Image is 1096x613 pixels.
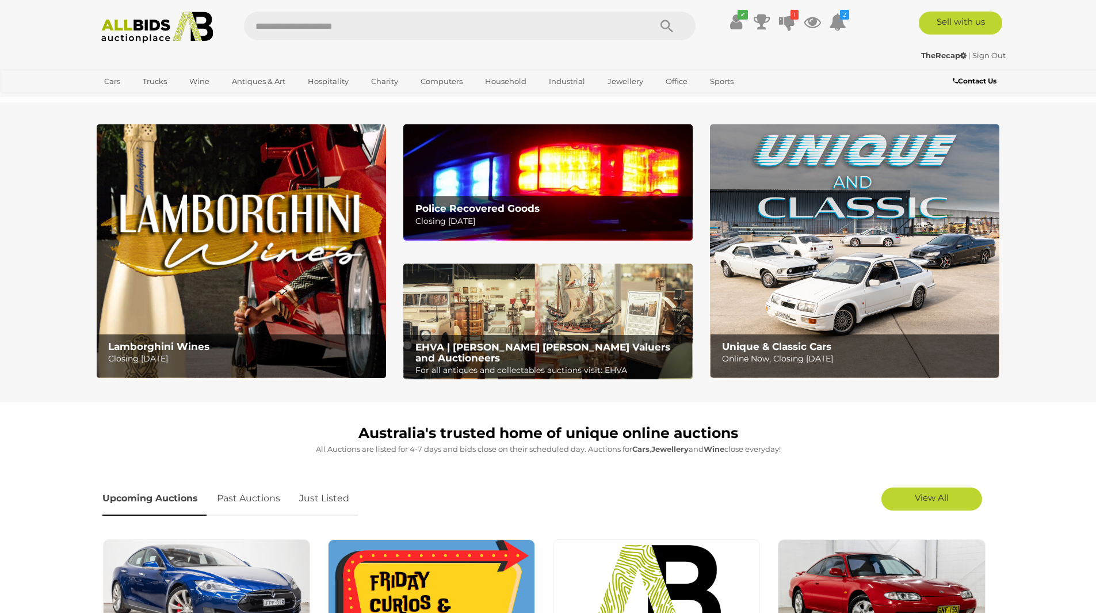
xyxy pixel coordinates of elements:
[415,341,670,364] b: EHVA | [PERSON_NAME] [PERSON_NAME] Valuers and Auctioneers
[108,352,379,366] p: Closing [DATE]
[791,10,799,20] i: 1
[300,72,356,91] a: Hospitality
[208,482,289,516] a: Past Auctions
[840,10,849,20] i: 2
[478,72,534,91] a: Household
[102,482,207,516] a: Upcoming Auctions
[108,341,209,352] b: Lamborghini Wines
[722,341,831,352] b: Unique & Classic Cars
[702,72,741,91] a: Sports
[291,482,358,516] a: Just Listed
[953,77,996,85] b: Contact Us
[632,444,650,454] strong: Cars
[972,51,1006,60] a: Sign Out
[182,72,217,91] a: Wine
[97,124,386,378] a: Lamborghini Wines Lamborghini Wines Closing [DATE]
[403,124,693,240] a: Police Recovered Goods Police Recovered Goods Closing [DATE]
[413,72,470,91] a: Computers
[704,444,724,454] strong: Wine
[403,264,693,380] a: EHVA | Evans Hastings Valuers and Auctioneers EHVA | [PERSON_NAME] [PERSON_NAME] Valuers and Auct...
[722,352,993,366] p: Online Now, Closing [DATE]
[658,72,695,91] a: Office
[921,51,968,60] a: TheRecap
[224,72,293,91] a: Antiques & Art
[921,51,967,60] strong: TheRecap
[738,10,748,20] i: ✔
[403,124,693,240] img: Police Recovered Goods
[97,72,128,91] a: Cars
[102,425,994,441] h1: Australia's trusted home of unique online auctions
[415,203,540,214] b: Police Recovered Goods
[953,75,999,87] a: Contact Us
[403,264,693,380] img: EHVA | Evans Hastings Valuers and Auctioneers
[728,12,745,32] a: ✔
[638,12,696,40] button: Search
[97,91,193,110] a: [GEOGRAPHIC_DATA]
[915,492,949,503] span: View All
[881,488,982,511] a: View All
[710,124,999,378] img: Unique & Classic Cars
[102,443,994,456] p: All Auctions are listed for 4-7 days and bids close on their scheduled day. Auctions for , and cl...
[135,72,174,91] a: Trucks
[829,12,846,32] a: 2
[95,12,220,43] img: Allbids.com.au
[710,124,999,378] a: Unique & Classic Cars Unique & Classic Cars Online Now, Closing [DATE]
[364,72,406,91] a: Charity
[600,72,651,91] a: Jewellery
[541,72,593,91] a: Industrial
[968,51,971,60] span: |
[919,12,1002,35] a: Sell with us
[415,214,686,229] p: Closing [DATE]
[97,124,386,378] img: Lamborghini Wines
[415,363,686,378] p: For all antiques and collectables auctions visit: EHVA
[651,444,689,454] strong: Jewellery
[778,12,796,32] a: 1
